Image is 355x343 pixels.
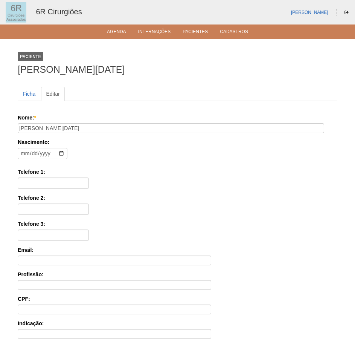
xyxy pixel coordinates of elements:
[18,320,337,327] label: Indicação:
[18,138,335,146] label: Nascimento:
[107,29,126,37] a: Agenda
[41,87,65,101] a: Editar
[34,115,36,121] span: Este campo é obrigatório.
[18,87,40,101] a: Ficha
[18,52,43,61] div: Paciente
[291,10,328,15] a: [PERSON_NAME]
[36,8,82,16] a: 6R Cirurgiões
[18,65,337,74] h1: [PERSON_NAME][DATE]
[18,271,337,278] label: Profissão:
[344,10,349,15] i: Sair
[18,194,337,202] label: Telefone 2:
[18,168,337,176] label: Telefone 1:
[18,246,337,254] label: Email:
[18,114,337,121] label: Nome:
[18,295,337,303] label: CPF:
[18,220,337,228] label: Telefone 3:
[220,29,248,37] a: Cadastros
[138,29,171,37] a: Internações
[183,29,208,37] a: Pacientes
